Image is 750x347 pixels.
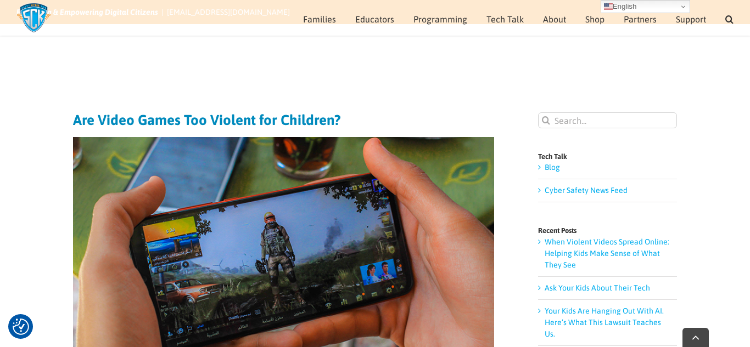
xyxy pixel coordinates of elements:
[303,15,336,24] span: Families
[676,15,706,24] span: Support
[545,163,560,172] a: Blog
[604,2,613,11] img: en
[538,112,554,128] input: Search
[13,318,29,335] img: Revisit consent button
[543,15,566,24] span: About
[545,283,650,292] a: Ask Your Kids About Their Tech
[355,15,394,24] span: Educators
[413,15,467,24] span: Programming
[13,318,29,335] button: Consent Preferences
[545,306,664,338] a: Your Kids Are Hanging Out With AI. Here’s What This Lawsuit Teaches Us.
[486,15,524,24] span: Tech Talk
[16,3,51,33] img: Savvy Cyber Kids Logo
[624,15,657,24] span: Partners
[545,186,628,195] a: Cyber Safety News Feed
[538,112,677,128] input: Search...
[585,15,605,24] span: Shop
[538,227,677,234] h4: Recent Posts
[545,237,669,269] a: When Violent Videos Spread Online: Helping Kids Make Sense of What They See
[538,153,677,160] h4: Tech Talk
[73,112,494,128] h1: Are Video Games Too Violent for Children?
